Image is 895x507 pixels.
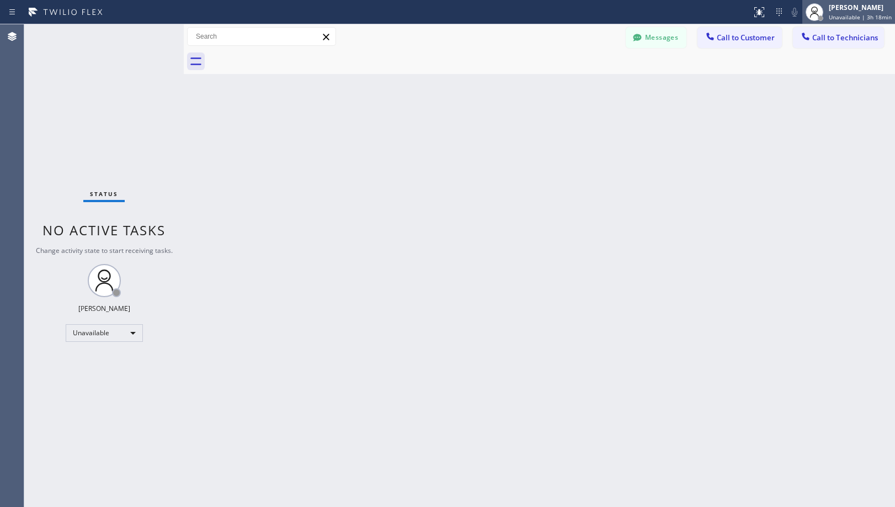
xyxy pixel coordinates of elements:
[42,221,166,239] span: No active tasks
[793,27,884,48] button: Call to Technicians
[829,3,892,12] div: [PERSON_NAME]
[717,33,775,43] span: Call to Customer
[90,190,118,198] span: Status
[787,4,802,20] button: Mute
[812,33,878,43] span: Call to Technicians
[829,13,892,21] span: Unavailable | 3h 18min
[626,27,686,48] button: Messages
[36,246,173,255] span: Change activity state to start receiving tasks.
[78,304,130,313] div: [PERSON_NAME]
[188,28,335,45] input: Search
[697,27,782,48] button: Call to Customer
[66,324,143,342] div: Unavailable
